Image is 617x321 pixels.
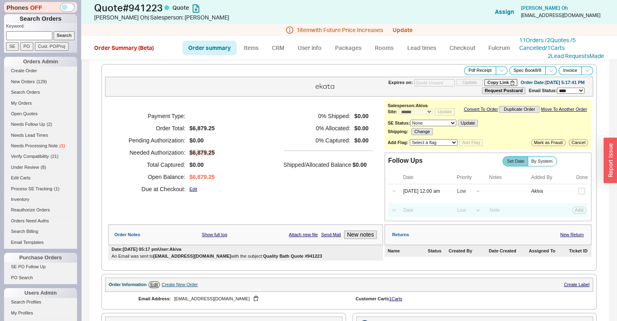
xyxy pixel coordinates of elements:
[4,67,77,75] a: Create Order
[11,143,58,148] span: Needs Processing Note
[114,232,140,237] div: Order Notes
[118,171,185,183] h5: Open Balance:
[495,8,514,16] button: Assign
[541,107,587,112] a: Move To Another Order
[411,128,433,135] button: Change
[4,288,77,298] div: Users Admin
[499,106,540,113] button: Duplicate Order
[174,295,336,303] div: [EMAIL_ADDRESS][DOMAIN_NAME]
[189,149,215,156] span: $6,879.25
[94,2,311,13] h1: Quote # 941223
[4,298,77,306] a: Search Profiles
[388,157,423,164] div: Follow Ups
[559,66,582,75] button: Invoice
[482,87,526,94] button: Request Postcard
[519,37,576,52] a: 11Orders /2Quotes /5 Cancelled
[521,5,568,11] a: [PERSON_NAME] Oh
[485,88,523,93] b: Request Postcard
[531,139,565,146] button: Mark as Fraud
[355,137,369,144] span: $0.00
[388,129,408,134] b: Shipping:
[4,253,77,263] div: Purchase Orders
[37,79,47,84] span: ( 129 )
[545,44,565,51] a: /1Carts
[428,248,447,254] div: Status
[112,254,380,259] div: An Email was sent to with the subject:
[266,41,290,55] a: CRM
[284,122,350,134] h5: 0 % Allocated:
[572,207,586,214] button: Add
[4,206,77,214] a: Reauthorize Orders
[118,122,185,134] h5: Order Total:
[54,186,59,191] span: ( 1 )
[529,248,568,254] div: Assigned To
[514,68,542,73] span: Spec Book 8 / 8
[531,188,559,194] div: Akiva
[238,41,264,55] a: Items
[457,175,484,180] div: Priority
[41,165,46,170] span: ( 8 )
[489,248,527,254] div: Date Created
[51,154,59,159] span: ( 21 )
[560,232,584,237] a: New Return
[30,3,42,12] span: OFF
[289,232,318,237] a: Attach new file
[4,57,77,67] div: Orders Admin
[35,42,69,51] input: Cust. PO/Proj
[202,232,227,237] a: Show full log
[369,41,400,55] a: Rooms
[4,195,77,204] a: Inventory
[189,137,204,144] span: $0.00
[189,162,215,168] span: $0.00
[4,14,77,23] h1: Search Orders
[399,186,451,197] input: Date
[403,175,451,180] div: Date
[548,52,604,59] a: 2Lead RequestsMade
[297,27,383,33] span: 1 item with Future Price Increases
[11,122,45,127] span: Needs Follow Up
[4,131,77,140] a: Needs Lead Times
[388,121,410,125] b: SE Status:
[485,205,529,216] input: Note
[444,41,481,55] a: Checkout
[284,159,351,170] h5: Shipped/Allocated Balance
[509,66,546,75] button: Spec Book8/8
[4,2,77,13] div: Phones
[458,120,478,127] button: Update
[575,207,583,213] span: Add
[388,109,398,114] b: Site:
[401,41,442,55] a: Lead times
[484,79,517,86] button: Copy Link
[109,282,147,287] div: Order Information
[356,296,389,301] span: Customer Carts
[172,4,189,11] span: Quote
[6,23,77,31] p: Keyword:
[94,13,311,22] div: [PERSON_NAME] Oh | Salesperson: [PERSON_NAME]
[47,122,52,127] span: ( 2 )
[569,248,588,254] div: Ticket ID
[118,110,185,122] h5: Payment Type:
[353,162,367,168] span: $0.00
[118,159,185,171] h5: Total Captured:
[4,217,77,225] a: Orders Need Auths
[284,110,350,122] h5: 0 % Shipped:
[483,41,516,55] a: Fulcrum
[388,80,413,85] span: Expires on:
[4,263,77,271] a: SE PO Follow Up
[388,140,408,145] b: Add Flag:
[118,183,185,195] h5: Due at Checkout:
[284,134,350,146] h5: 0 % Captured:
[183,41,236,55] a: Order summary
[321,232,341,237] a: Send Mail
[389,296,402,301] a: 1Carts
[94,44,154,51] a: Order Summary (Beta)
[531,159,553,164] span: By System
[520,80,585,85] div: Order Date: [DATE] 5:17:41 PM
[148,281,160,288] a: Edit
[392,232,409,237] div: Returns
[4,309,77,317] a: My Profiles
[60,143,65,148] span: ( 1 )
[414,79,455,87] input: Quote Unsent
[4,274,77,282] a: PO Search
[355,125,369,132] span: $0.00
